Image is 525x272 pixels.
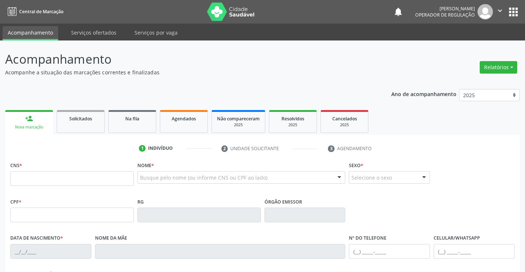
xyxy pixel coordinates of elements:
span: Agendados [172,116,196,122]
input: __/__/____ [10,244,91,259]
p: Acompanhe a situação das marcações correntes e finalizadas [5,68,365,76]
i:  [496,7,504,15]
button: apps [507,6,520,18]
input: (__) _____-_____ [349,244,430,259]
div: 2025 [326,122,363,128]
label: RG [137,196,144,208]
a: Acompanhamento [3,26,58,40]
span: Não compareceram [217,116,260,122]
div: 2025 [217,122,260,128]
label: Celular/WhatsApp [434,233,480,244]
span: Busque pelo nome (ou informe CNS ou CPF ao lado) [140,174,267,181]
input: (__) _____-_____ [434,244,515,259]
label: CPF [10,196,21,208]
button:  [493,4,507,20]
label: Nome [137,160,154,171]
label: Órgão emissor [265,196,302,208]
a: Central de Marcação [5,6,63,18]
div: Indivíduo [148,145,173,152]
p: Acompanhamento [5,50,365,68]
div: 1 [139,145,146,152]
button: notifications [393,7,403,17]
a: Serviços por vaga [129,26,183,39]
span: Cancelados [332,116,357,122]
label: Data de nascimento [10,233,63,244]
span: Solicitados [69,116,92,122]
span: Resolvidos [281,116,304,122]
span: Selecione o sexo [351,174,392,181]
label: Nº do Telefone [349,233,386,244]
span: Operador de regulação [415,12,475,18]
label: Sexo [349,160,363,171]
span: Central de Marcação [19,8,63,15]
div: [PERSON_NAME] [415,6,475,12]
p: Ano de acompanhamento [391,89,456,98]
a: Serviços ofertados [66,26,122,39]
img: img [477,4,493,20]
button: Relatórios [480,61,517,74]
label: Nome da mãe [95,233,127,244]
div: person_add [25,114,33,123]
div: 2025 [274,122,311,128]
span: Na fila [125,116,139,122]
label: CNS [10,160,22,171]
div: Nova marcação [10,124,48,130]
